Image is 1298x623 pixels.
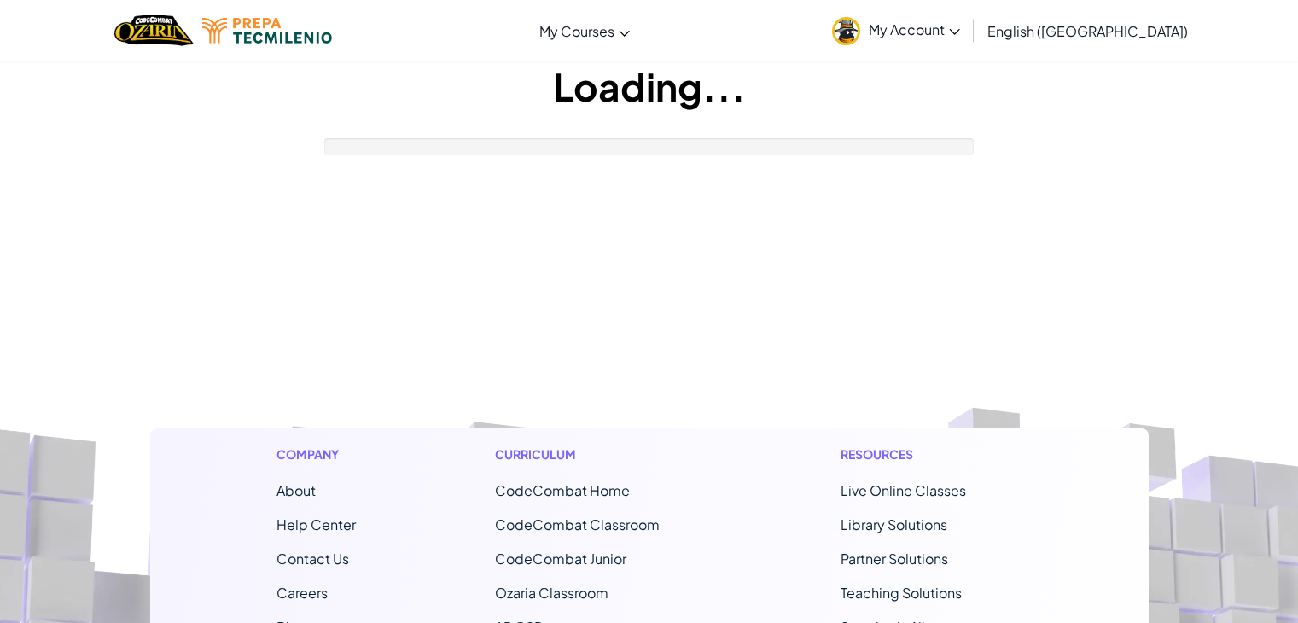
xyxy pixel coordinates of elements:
img: Tecmilenio logo [202,18,332,44]
a: English ([GEOGRAPHIC_DATA]) [979,8,1196,54]
img: Home [114,13,194,48]
a: Partner Solutions [841,550,948,568]
span: Contact Us [276,550,349,568]
h1: Resources [841,445,1022,463]
span: My Courses [539,22,614,40]
a: Library Solutions [841,515,947,533]
a: About [276,481,316,499]
span: CodeCombat Home [495,481,630,499]
a: Help Center [276,515,356,533]
span: English ([GEOGRAPHIC_DATA]) [987,22,1188,40]
a: CodeCombat Junior [495,550,626,568]
h1: Company [276,445,356,463]
a: My Account [824,3,969,57]
span: My Account [869,20,960,38]
h1: Curriculum [495,445,701,463]
a: Live Online Classes [841,481,966,499]
a: CodeCombat Classroom [495,515,660,533]
a: Ozaria Classroom [495,584,608,602]
a: Ozaria by CodeCombat logo [114,13,194,48]
a: My Courses [531,8,638,54]
img: avatar [832,17,860,45]
a: Teaching Solutions [841,584,962,602]
a: Careers [276,584,328,602]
